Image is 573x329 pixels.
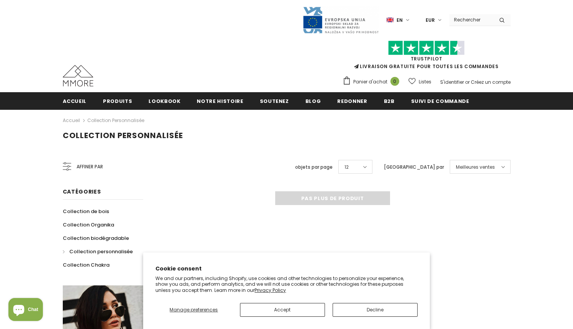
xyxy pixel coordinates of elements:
span: Catégories [63,188,101,195]
span: Affiner par [77,163,103,171]
a: Accueil [63,92,87,109]
inbox-online-store-chat: Shopify online store chat [6,298,45,323]
span: Collection personnalisée [63,130,183,141]
a: Collection personnalisée [63,245,133,258]
a: Collection Chakra [63,258,109,272]
button: Manage preferences [155,303,232,317]
span: Suivi de commande [411,98,469,105]
span: Accueil [63,98,87,105]
a: Panier d'achat 0 [343,76,403,88]
a: Collection biodégradable [63,231,129,245]
a: Suivi de commande [411,92,469,109]
a: Produits [103,92,132,109]
a: Collection de bois [63,205,109,218]
a: Notre histoire [197,92,243,109]
span: EUR [426,16,435,24]
a: Javni Razpis [302,16,379,23]
span: 0 [390,77,399,86]
h2: Cookie consent [155,265,418,273]
a: Blog [305,92,321,109]
span: Collection personnalisée [69,248,133,255]
span: Notre histoire [197,98,243,105]
a: Collection Organika [63,218,114,231]
span: LIVRAISON GRATUITE POUR TOUTES LES COMMANDES [343,44,511,70]
a: S'identifier [440,79,464,85]
a: Lookbook [149,92,180,109]
span: Collection Organika [63,221,114,228]
span: Meilleures ventes [456,163,495,171]
span: B2B [384,98,395,105]
span: Collection Chakra [63,261,109,269]
a: Collection personnalisée [87,117,144,124]
label: objets par page [295,163,333,171]
span: Redonner [337,98,367,105]
a: Redonner [337,92,367,109]
span: soutenez [260,98,289,105]
a: TrustPilot [411,55,442,62]
span: Collection biodégradable [63,235,129,242]
a: Listes [408,75,431,88]
span: Blog [305,98,321,105]
button: Accept [240,303,325,317]
span: Collection de bois [63,208,109,215]
span: or [465,79,470,85]
span: Listes [419,78,431,86]
button: Decline [333,303,418,317]
img: Javni Razpis [302,6,379,34]
span: Lookbook [149,98,180,105]
p: We and our partners, including Shopify, use cookies and other technologies to personalize your ex... [155,275,418,293]
a: Accueil [63,116,80,125]
label: [GEOGRAPHIC_DATA] par [384,163,444,171]
span: Manage preferences [170,306,218,313]
span: Produits [103,98,132,105]
input: Search Site [449,14,493,25]
a: B2B [384,92,395,109]
span: en [397,16,403,24]
img: i-lang-1.png [387,17,393,23]
span: Panier d'achat [353,78,387,86]
a: Privacy Policy [255,287,286,293]
a: soutenez [260,92,289,109]
a: Créez un compte [471,79,511,85]
img: Cas MMORE [63,65,93,86]
img: Faites confiance aux étoiles pilotes [388,41,465,55]
span: 12 [344,163,349,171]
